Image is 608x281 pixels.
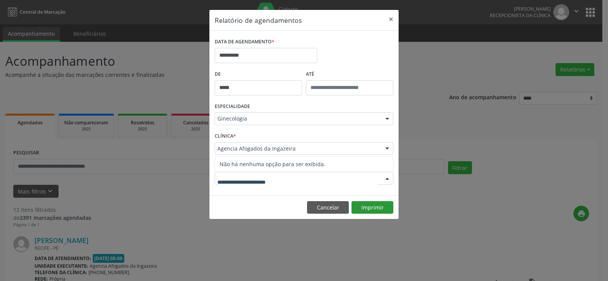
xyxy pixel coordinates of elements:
button: Cancelar [307,201,349,214]
label: ATÉ [306,68,393,80]
label: De [215,68,302,80]
span: Agencia Afogados da Ingazeira [217,145,378,152]
span: Não há nenhuma opção para ser exibida. [215,157,393,172]
label: DATA DE AGENDAMENTO [215,36,274,48]
button: Close [383,10,399,29]
label: ESPECIALIDADE [215,101,250,113]
h5: Relatório de agendamentos [215,15,302,25]
label: CLÍNICA [215,130,236,142]
span: Ginecologia [217,115,378,122]
button: Imprimir [351,201,393,214]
